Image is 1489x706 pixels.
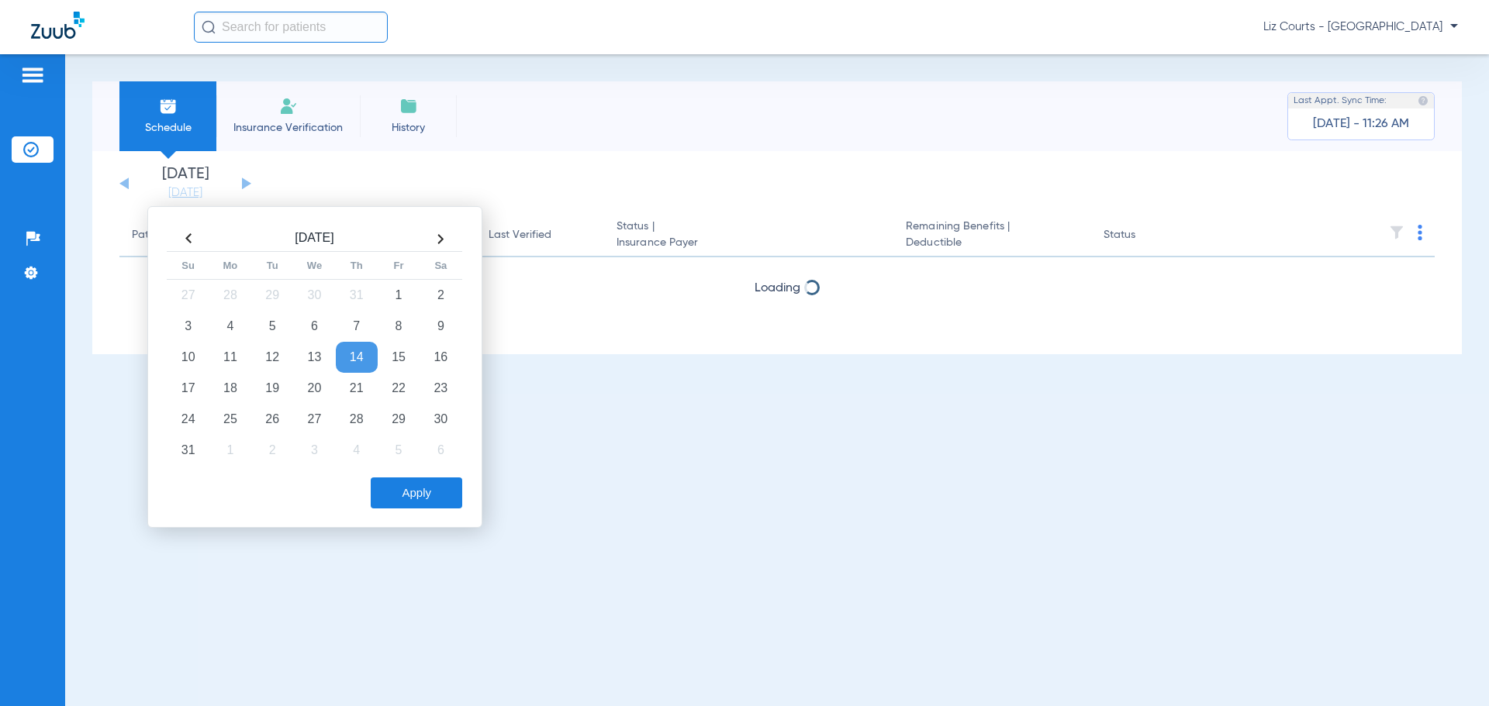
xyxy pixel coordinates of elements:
[1389,225,1404,240] img: filter.svg
[131,120,205,136] span: Schedule
[489,227,592,243] div: Last Verified
[1418,95,1429,106] img: last sync help info
[893,214,1090,257] th: Remaining Benefits |
[139,185,232,201] a: [DATE]
[279,97,298,115] img: Manual Insurance Verification
[1418,225,1422,240] img: group-dot-blue.svg
[209,226,420,252] th: [DATE]
[617,235,881,251] span: Insurance Payer
[1294,93,1387,108] span: Last Appt. Sync Time:
[906,235,1078,251] span: Deductible
[489,227,551,243] div: Last Verified
[159,97,178,115] img: Schedule
[132,227,200,243] div: Patient Name
[202,20,216,34] img: Search Icon
[755,282,800,294] span: Loading
[1313,116,1409,132] span: [DATE] - 11:26 AM
[1091,214,1196,257] th: Status
[1263,19,1458,35] span: Liz Courts - [GEOGRAPHIC_DATA]
[399,97,418,115] img: History
[604,214,893,257] th: Status |
[371,477,462,508] button: Apply
[371,120,445,136] span: History
[139,167,232,201] li: [DATE]
[132,227,262,243] div: Patient Name
[31,12,85,39] img: Zuub Logo
[194,12,388,43] input: Search for patients
[20,66,45,84] img: hamburger-icon
[228,120,348,136] span: Insurance Verification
